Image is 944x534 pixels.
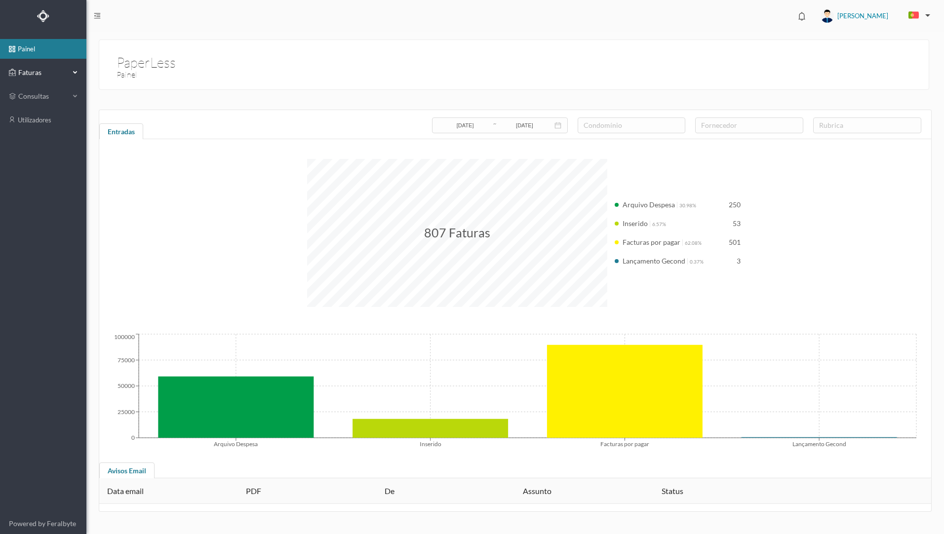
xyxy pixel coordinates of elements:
[819,120,911,130] div: rubrica
[37,10,49,22] img: Logo
[623,200,675,209] span: Arquivo Despesa
[623,238,680,246] span: Facturas por pagar
[729,200,741,209] span: 250
[118,356,135,364] tspan: 75000
[114,333,135,341] tspan: 100000
[214,440,258,447] tspan: Arquivo Despesa
[117,52,176,56] h1: PaperLess
[821,9,834,23] img: user_titan3.af2715ee.jpg
[733,219,741,228] span: 53
[117,69,519,81] h3: Painel
[901,8,934,24] button: PT
[737,257,741,265] span: 3
[679,202,696,208] span: 30.98%
[107,486,144,496] span: Data email
[99,123,143,143] div: Entradas
[795,10,808,23] i: icon: bell
[523,486,551,496] span: Assunto
[420,440,441,447] tspan: Inserido
[18,91,68,101] span: consultas
[729,238,741,246] span: 501
[131,434,135,441] tspan: 0
[438,120,492,131] input: Data inicial
[99,462,155,482] div: Avisos Email
[652,221,666,227] span: 6.57%
[584,120,675,130] div: condomínio
[118,408,135,416] tspan: 25000
[690,259,704,265] span: 0.37%
[623,257,685,265] span: Lançamento Gecond
[701,120,793,130] div: fornecedor
[424,225,490,240] span: 807 Faturas
[385,486,394,496] span: De
[600,440,649,447] tspan: Facturas por pagar
[118,382,135,389] tspan: 50000
[246,486,261,496] span: PDF
[623,219,648,228] span: Inserido
[685,240,702,246] span: 62.08%
[16,68,70,77] span: Faturas
[497,120,551,131] input: Data final
[554,122,561,129] i: icon: calendar
[662,486,683,496] span: Status
[792,440,846,447] tspan: Lançamento Gecond
[94,12,101,19] i: icon: menu-fold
